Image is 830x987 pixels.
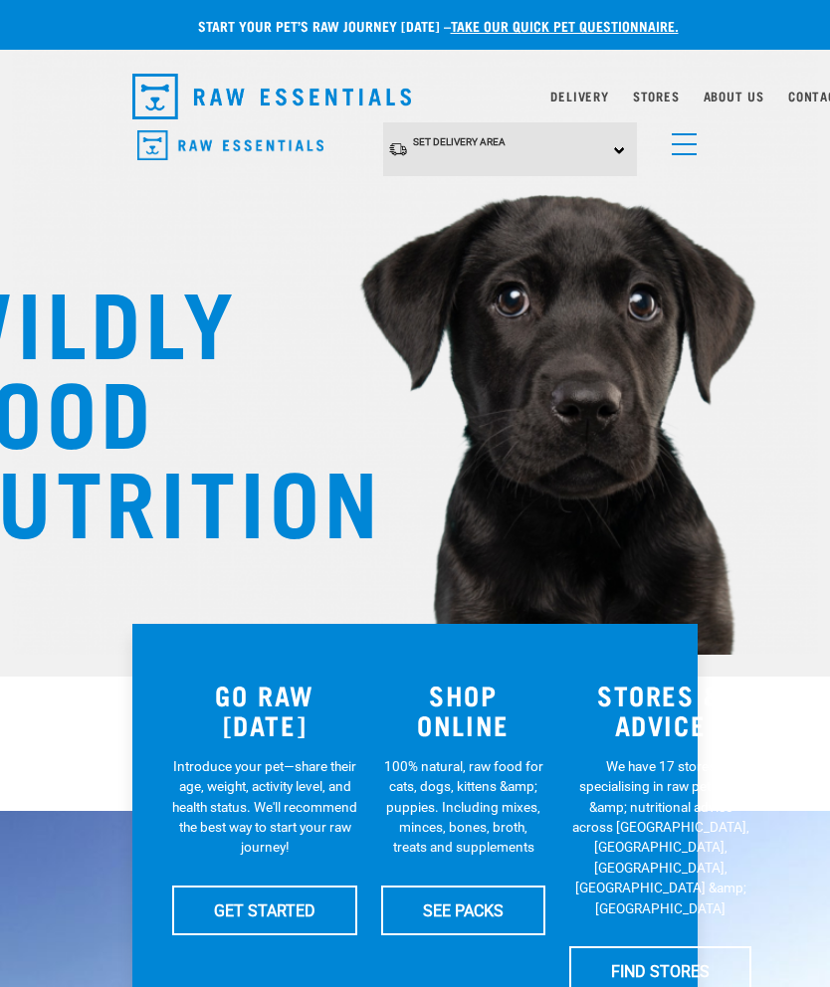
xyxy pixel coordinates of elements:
a: SEE PACKS [381,886,545,935]
a: Stores [633,93,680,99]
img: Raw Essentials Logo [132,74,411,119]
a: GET STARTED [172,886,357,935]
img: Raw Essentials Logo [137,130,323,161]
a: About Us [704,93,764,99]
a: menu [662,121,698,157]
h3: SHOP ONLINE [381,680,545,740]
p: 100% natural, raw food for cats, dogs, kittens &amp; puppies. Including mixes, minces, bones, bro... [381,756,545,858]
img: van-moving.png [388,141,408,157]
p: Introduce your pet—share their age, weight, activity level, and health status. We'll recommend th... [172,756,357,858]
h3: STORES & ADVICE [569,680,751,740]
a: take our quick pet questionnaire. [451,22,679,29]
span: Set Delivery Area [413,136,506,147]
p: We have 17 stores specialising in raw pet food &amp; nutritional advice across [GEOGRAPHIC_DATA],... [569,756,751,918]
a: Delivery [550,93,608,99]
nav: dropdown navigation [116,66,714,127]
h3: GO RAW [DATE] [172,680,357,740]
